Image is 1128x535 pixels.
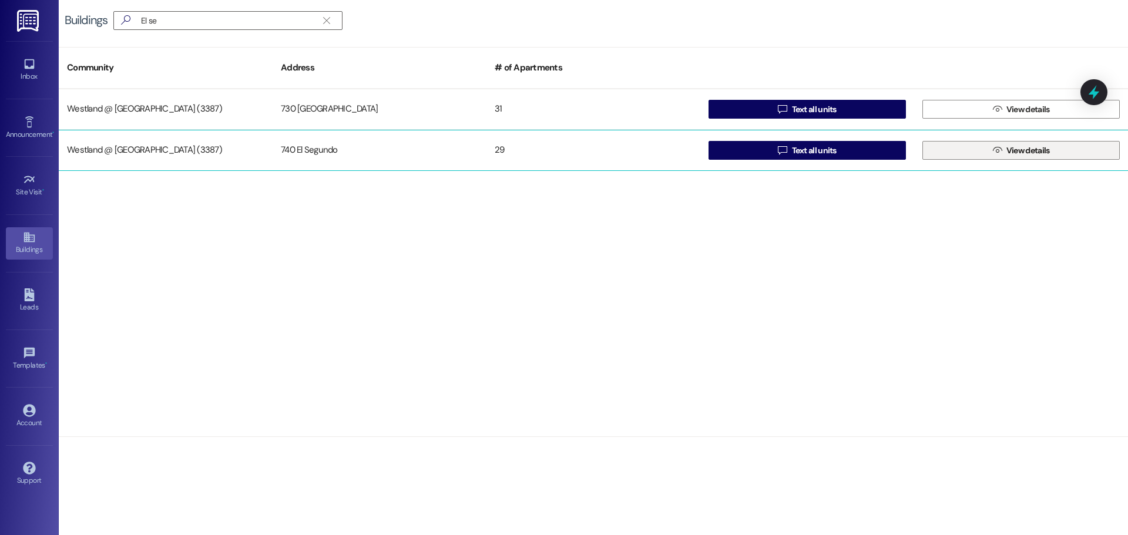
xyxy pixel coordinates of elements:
[59,97,273,121] div: Westland @ [GEOGRAPHIC_DATA] (3387)
[778,105,787,114] i: 
[17,10,41,32] img: ResiDesk Logo
[65,14,108,26] div: Buildings
[6,458,53,490] a: Support
[792,103,837,116] span: Text all units
[922,100,1120,119] button: View details
[273,139,486,162] div: 740 El Segundo
[486,139,700,162] div: 29
[45,359,47,368] span: •
[59,53,273,82] div: Community
[317,12,336,29] button: Clear text
[778,146,787,155] i: 
[993,105,1002,114] i: 
[709,141,906,160] button: Text all units
[922,141,1120,160] button: View details
[273,97,486,121] div: 730 [GEOGRAPHIC_DATA]
[6,401,53,432] a: Account
[42,186,44,194] span: •
[993,146,1002,155] i: 
[6,54,53,86] a: Inbox
[141,12,317,29] input: Search by building address
[486,53,700,82] div: # of Apartments
[6,343,53,375] a: Templates •
[116,14,135,26] i: 
[323,16,330,25] i: 
[6,285,53,317] a: Leads
[1006,103,1050,116] span: View details
[273,53,486,82] div: Address
[52,129,54,137] span: •
[709,100,906,119] button: Text all units
[486,97,700,121] div: 31
[6,227,53,259] a: Buildings
[59,139,273,162] div: Westland @ [GEOGRAPHIC_DATA] (3387)
[6,170,53,201] a: Site Visit •
[1006,144,1050,157] span: View details
[792,144,837,157] span: Text all units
